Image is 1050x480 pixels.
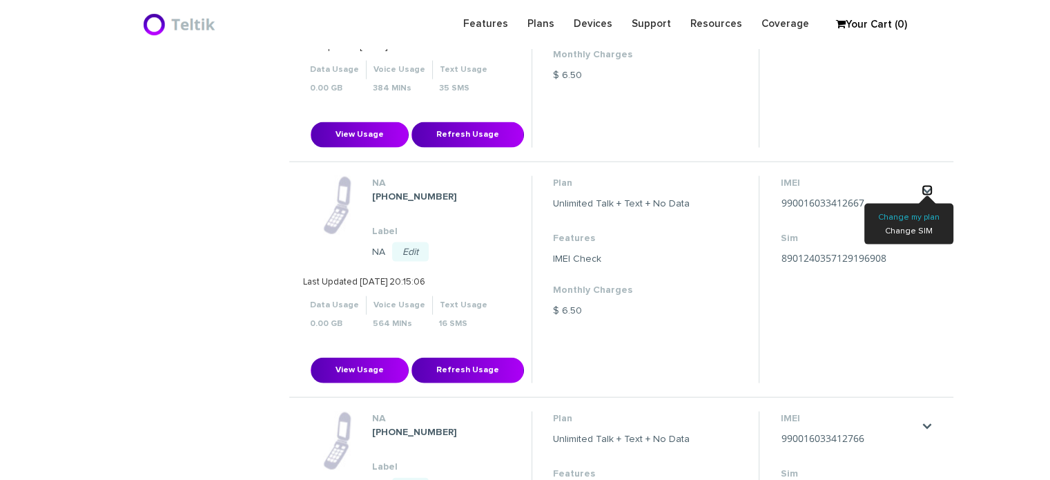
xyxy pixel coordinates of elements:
[553,176,690,190] dt: Plan
[303,276,494,289] p: Last Updated [DATE] 20:15:06
[303,61,367,79] th: Data Usage
[311,122,409,148] button: View Usage
[323,176,351,235] img: phone
[454,10,518,37] a: Features
[553,283,690,297] dt: Monthly Charges
[553,304,690,318] dd: $ 6.50
[311,358,409,383] button: View Usage
[392,242,429,262] a: Edit
[372,245,509,259] dd: NA
[366,61,432,79] th: Voice Usage
[366,315,432,334] th: 564 MINs
[885,227,933,236] a: Change SIM
[432,296,494,315] th: Text Usage
[411,358,524,383] button: Refresh Usage
[564,10,622,37] a: Devices
[372,412,509,425] dt: NA
[518,10,564,37] a: Plans
[372,428,457,437] strong: [PHONE_NUMBER]
[622,10,681,37] a: Support
[922,185,933,196] a: .
[303,315,367,334] th: 0.00 GB
[553,412,690,425] dt: Plan
[780,412,918,425] dt: IMEI
[372,192,457,202] strong: [PHONE_NUMBER]
[829,15,898,35] a: Your Cart (0)
[372,460,509,474] dt: Label
[752,10,819,37] a: Coverage
[922,421,933,432] a: .
[432,315,494,334] th: 16 SMS
[372,176,509,190] dt: NA
[878,213,940,222] a: Change my plan
[432,79,494,98] th: 35 SMS
[553,68,690,82] dd: $ 6.50
[372,224,509,238] dt: Label
[142,10,219,38] img: BriteX
[366,296,432,315] th: Voice Usage
[553,252,690,266] dd: IMEI Check
[681,10,752,37] a: Resources
[411,122,524,148] button: Refresh Usage
[553,432,690,446] dd: Unlimited Talk + Text + No Data
[303,79,367,98] th: 0.00 GB
[323,412,351,470] img: phone
[432,61,494,79] th: Text Usage
[553,231,690,245] dt: Features
[780,176,918,190] dt: IMEI
[780,231,918,245] dt: Sim
[366,79,432,98] th: 384 MINs
[303,296,367,315] th: Data Usage
[553,48,690,61] dt: Monthly Charges
[553,197,690,211] dd: Unlimited Talk + Text + No Data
